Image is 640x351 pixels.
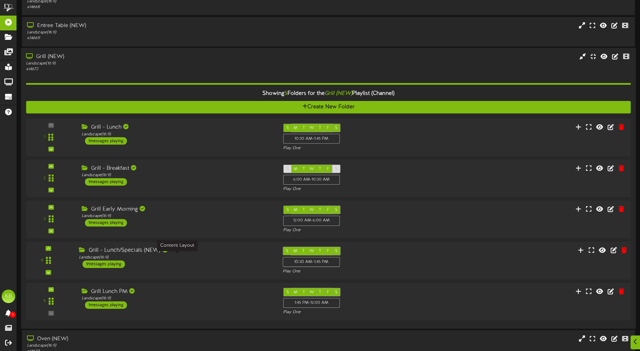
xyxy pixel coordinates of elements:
[27,343,272,349] div: Landscape ( 16:9 )
[82,295,273,301] div: Landscape ( 16:9 )
[294,126,298,130] span: M
[85,137,127,144] div: 1 messages playing
[26,60,272,66] div: Landscape ( 16:9 )
[327,126,329,130] span: F
[82,288,273,295] div: Grill Lunch PM
[327,248,329,253] span: F
[327,208,329,212] span: F
[27,335,272,343] div: Oven (NEW)
[319,166,321,171] span: T
[283,227,424,233] div: Play One
[21,86,636,101] div: Showing Folders for the Playlist (Channel)
[327,290,329,294] span: F
[283,298,340,307] div: 1:45 PM - 12:00 AM
[309,248,314,253] span: W
[335,248,337,253] span: S
[294,208,298,212] span: M
[283,216,340,225] div: 12:00 AM - 6:00 AM
[302,248,305,253] span: T
[286,248,288,253] span: S
[85,219,127,226] div: 1 messages playing
[325,90,352,97] i: Grill (NEW)
[309,208,314,212] span: W
[27,30,272,35] div: Landscape ( 16:9 )
[283,309,424,315] div: Play One
[27,22,272,30] div: Entree Table (NEW)
[335,126,337,130] span: S
[335,166,337,171] span: S
[309,290,314,294] span: W
[284,90,287,97] span: 5
[319,126,321,130] span: T
[10,312,16,318] span: 0
[27,4,272,10] div: # 14668
[294,290,298,294] span: M
[79,254,272,260] div: Landscape ( 16:9 )
[309,126,314,130] span: W
[319,208,321,212] span: T
[283,174,340,184] div: 6:00 AM - 10:30 AM
[303,208,305,212] span: T
[26,66,272,72] div: # 14672
[85,301,127,308] div: 1 messages playing
[283,257,340,267] div: 10:30 AM - 1:45 PM
[286,208,289,212] span: S
[82,131,273,137] div: Landscape ( 16:9 )
[303,126,305,130] span: T
[335,208,337,212] span: S
[26,101,631,113] button: Create New Folder
[294,166,298,171] span: M
[82,213,273,219] div: Landscape ( 16:9 )
[2,290,15,303] div: KB
[286,166,289,171] span: S
[82,206,273,213] div: Grill Early Morning
[319,290,321,294] span: T
[283,134,340,143] div: 10:30 AM - 1:45 PM
[309,166,314,171] span: W
[82,164,273,172] div: Grill - Breakfast
[283,186,424,192] div: Play One
[82,124,273,131] div: Grill - Lunch
[283,268,425,274] div: Play One
[83,260,125,268] div: 1 messages playing
[286,290,289,294] span: S
[319,248,321,253] span: T
[79,246,272,254] div: Grill - Lunch/Specials (NEW)
[327,166,329,171] span: F
[283,145,424,151] div: Play One
[335,290,337,294] span: S
[85,178,127,185] div: 1 messages playing
[303,166,305,171] span: T
[26,53,272,60] div: Grill (NEW)
[27,35,272,41] div: # 14669
[286,126,289,130] span: S
[293,248,297,253] span: M
[82,172,273,178] div: Landscape ( 16:9 )
[303,290,305,294] span: T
